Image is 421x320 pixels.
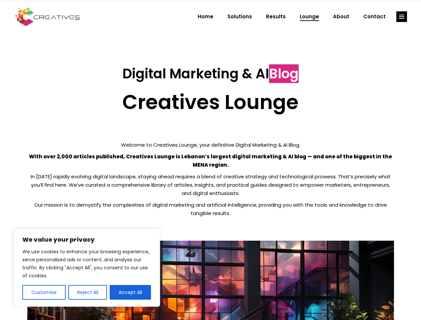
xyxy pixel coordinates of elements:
[333,8,349,25] span: About
[22,285,66,300] button: Customise
[22,248,151,280] p: We use cookies to enhance your browsing experience, serve personalised ads or content, and analys...
[110,285,151,300] button: Accept All
[191,8,220,25] a: Home
[356,8,393,25] a: Contact
[27,66,394,82] h3: Digital Marketing & AI
[198,8,213,25] span: Home
[22,236,151,244] p: We value your privacy
[300,8,319,25] span: Lounge
[27,90,394,114] h2: Creatives Lounge
[27,141,394,149] p: Welcome to Creatives Lounge, your definitive Digital Marketing & AI Blog.
[27,201,394,217] p: Our mission is to demystify the complexities of digital marketing and artificial intelligence, pr...
[326,8,356,25] a: About
[220,8,259,25] a: Solutions
[269,64,299,83] span: Blog
[68,285,107,300] button: Reject All
[27,172,394,197] p: In [DATE] rapidly evolving digital landscape, staying ahead requires a blend of creative strategy...
[396,11,407,22] a: link
[14,6,81,27] img: Creatives
[363,8,386,25] span: Contact
[227,8,252,25] span: Solutions
[29,153,392,168] strong: With over 2,000 articles published, Creatives Lounge is Lebanon’s largest digital marketing & AI ...
[293,8,326,25] a: Lounge
[259,8,293,25] a: Results
[266,8,286,25] span: Results
[13,229,160,307] div: We value your privacy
